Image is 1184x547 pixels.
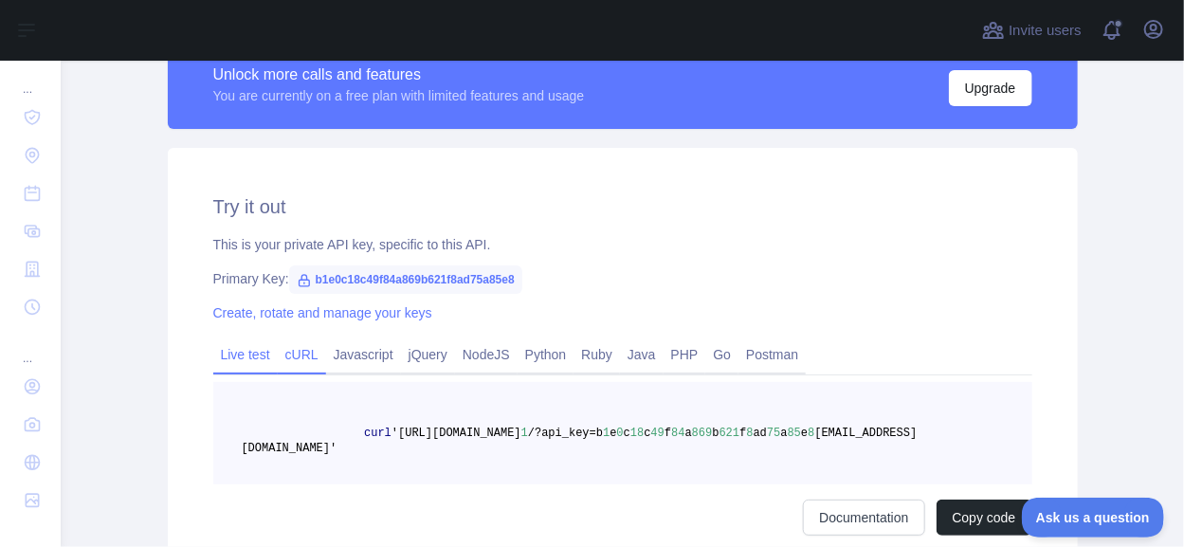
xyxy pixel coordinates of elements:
[15,328,46,366] div: ...
[803,500,924,536] a: Documentation
[213,339,278,370] a: Live test
[685,427,692,440] span: a
[620,339,664,370] a: Java
[1022,498,1165,538] iframe: Toggle Customer Support
[326,339,401,370] a: Javascript
[949,70,1032,106] button: Upgrade
[213,235,1032,254] div: This is your private API key, specific to this API.
[521,427,528,440] span: 1
[738,339,806,370] a: Postman
[780,427,787,440] span: a
[213,86,585,105] div: You are currently on a free plan with limited features and usage
[767,427,780,440] span: 75
[692,427,713,440] span: 869
[364,427,392,440] span: curl
[937,500,1032,536] button: Copy code
[15,59,46,97] div: ...
[664,339,706,370] a: PHP
[665,427,671,440] span: f
[213,305,432,320] a: Create, rotate and manage your keys
[392,427,521,440] span: '[URL][DOMAIN_NAME]
[213,193,1032,220] h2: Try it out
[712,427,719,440] span: b
[617,427,624,440] span: 0
[630,427,644,440] span: 18
[739,427,746,440] span: f
[720,427,740,440] span: 621
[651,427,665,440] span: 49
[754,427,767,440] span: ad
[603,427,610,440] span: 1
[213,269,1032,288] div: Primary Key:
[455,339,518,370] a: NodeJS
[278,339,326,370] a: cURL
[671,427,684,440] span: 84
[401,339,455,370] a: jQuery
[705,339,738,370] a: Go
[1009,20,1082,42] span: Invite users
[213,64,585,86] div: Unlock more calls and features
[978,15,1085,46] button: Invite users
[528,427,603,440] span: /?api_key=b
[788,427,801,440] span: 85
[801,427,808,440] span: e
[574,339,620,370] a: Ruby
[746,427,753,440] span: 8
[644,427,650,440] span: c
[610,427,616,440] span: e
[808,427,814,440] span: 8
[624,427,630,440] span: c
[289,265,522,294] span: b1e0c18c49f84a869b621f8ad75a85e8
[518,339,574,370] a: Python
